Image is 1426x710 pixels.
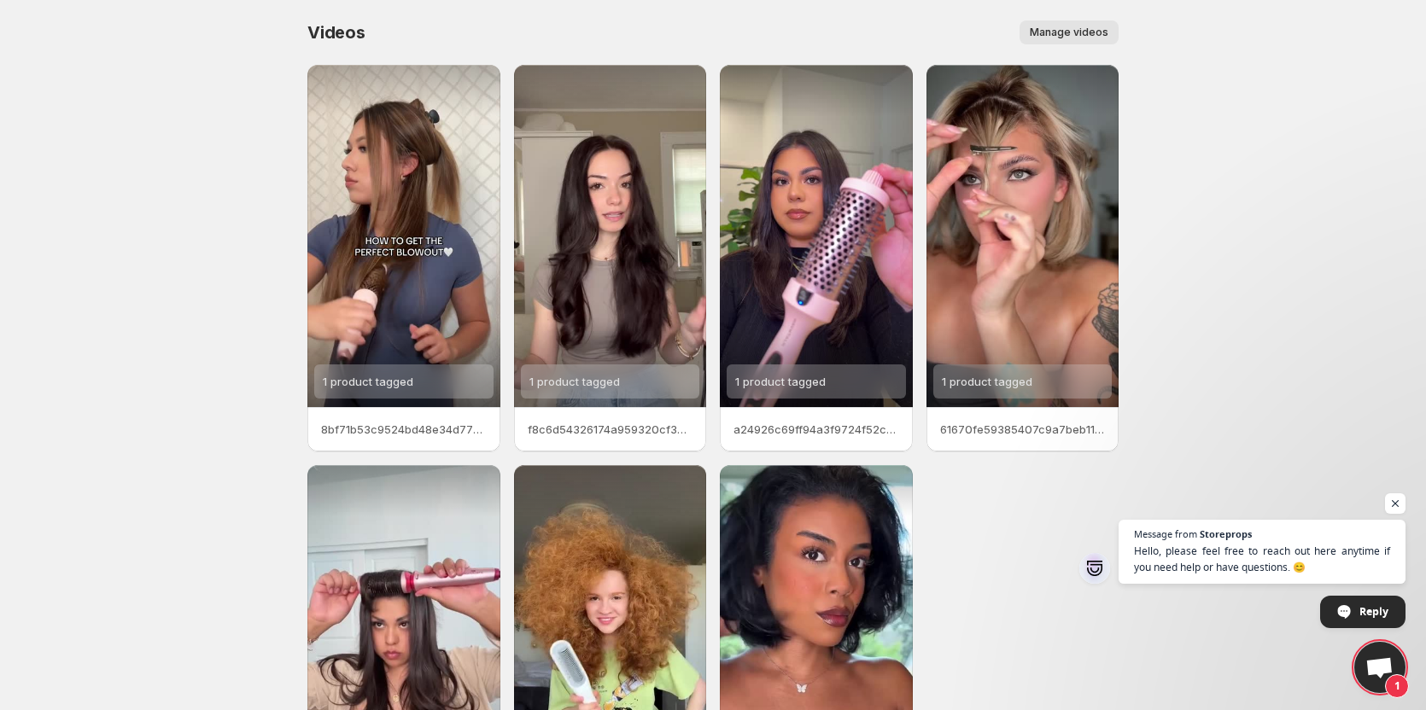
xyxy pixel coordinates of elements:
[1134,529,1197,538] span: Message from
[1385,674,1409,698] span: 1
[735,375,826,388] span: 1 product tagged
[1359,597,1388,626] span: Reply
[307,22,365,43] span: Videos
[942,375,1032,388] span: 1 product tagged
[1354,642,1406,693] a: Open chat
[321,421,487,438] p: 8bf71b53c9524bd48e34d773e4685fd3HD-1080p-25Mbps-39209214
[1134,543,1390,575] span: Hello, please feel free to reach out here anytime if you need help or have questions. 😊
[1020,20,1119,44] button: Manage videos
[1030,26,1108,39] span: Manage videos
[323,375,413,388] span: 1 product tagged
[733,421,899,438] p: a24926c69ff94a3f9724f52cbacc3a71HD-1080p-72Mbps-54968918
[940,421,1106,438] p: 61670fe59385407c9a7beb11958e526fHD-1080p-25Mbps-39209212
[1200,529,1252,538] span: Storeprops
[528,421,693,438] p: f8c6d54326174a959320cf3eb323c5acHD-1080p-33Mbps-39209213
[529,375,620,388] span: 1 product tagged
